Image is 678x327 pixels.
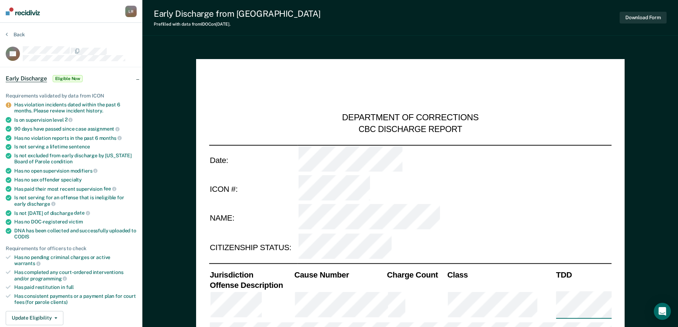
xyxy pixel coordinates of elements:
[99,135,122,141] span: months
[555,270,611,280] th: TDD
[342,112,479,124] div: DEPARTMENT OF CORRECTIONS
[209,174,298,204] td: ICON #:
[358,124,462,135] div: CBC DISCHARGE REPORT
[14,219,137,225] div: Has no DOC-registered
[125,6,137,17] div: L R
[293,270,386,280] th: Cause Number
[14,254,137,267] div: Has no pending criminal charges or active
[14,117,137,123] div: Is on supervision level
[6,93,137,99] div: Requirements validated by data from ICON
[154,22,321,27] div: Prefilled with data from IDOC on [DATE] .
[14,269,137,281] div: Has completed any court-ordered interventions and/or
[386,270,447,280] th: Charge Count
[14,135,137,141] div: Has no violation reports in the past 6
[14,102,137,114] div: Has violation incidents dated within the past 6 months. Please review incident history.
[6,246,137,252] div: Requirements for officers to check
[125,6,137,17] button: LR
[14,144,137,150] div: Is not serving a lifetime
[154,9,321,19] div: Early Discharge from [GEOGRAPHIC_DATA]
[6,75,47,82] span: Early Discharge
[27,201,56,207] span: discharge
[104,186,116,191] span: fee
[69,219,83,225] span: victim
[66,284,74,290] span: full
[14,234,29,239] span: CODIS
[53,75,83,82] span: Eligible Now
[209,270,294,280] th: Jurisdiction
[209,145,298,174] td: Date:
[74,210,90,216] span: date
[620,12,667,23] button: Download Form
[14,195,137,207] div: Is not serving for an offense that is ineligible for early
[14,284,137,290] div: Has paid restitution in
[446,270,555,280] th: Class
[209,280,294,290] th: Offense Description
[14,177,137,183] div: Has no sex offender
[6,31,25,38] button: Back
[14,260,41,266] span: warrants
[654,303,671,320] div: Open Intercom Messenger
[14,153,137,165] div: Is not excluded from early discharge by [US_STATE] Board of Parole
[30,276,67,281] span: programming
[69,144,90,149] span: sentence
[65,117,73,122] span: 2
[88,126,120,132] span: assignment
[14,186,137,192] div: Has paid their most recent supervision
[51,159,73,164] span: condition
[70,168,98,174] span: modifiers
[14,126,137,132] div: 90 days have passed since case
[6,311,63,325] button: Update Eligibility
[14,210,137,216] div: Is not [DATE] of discharge
[51,299,68,305] span: clients)
[61,177,82,183] span: specialty
[14,168,137,174] div: Has no open supervision
[209,233,298,262] td: CITIZENSHIP STATUS:
[209,204,298,233] td: NAME:
[14,293,137,305] div: Has consistent payments or a payment plan for court fees (for parole
[6,7,40,15] img: Recidiviz
[14,228,137,240] div: DNA has been collected and successfully uploaded to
